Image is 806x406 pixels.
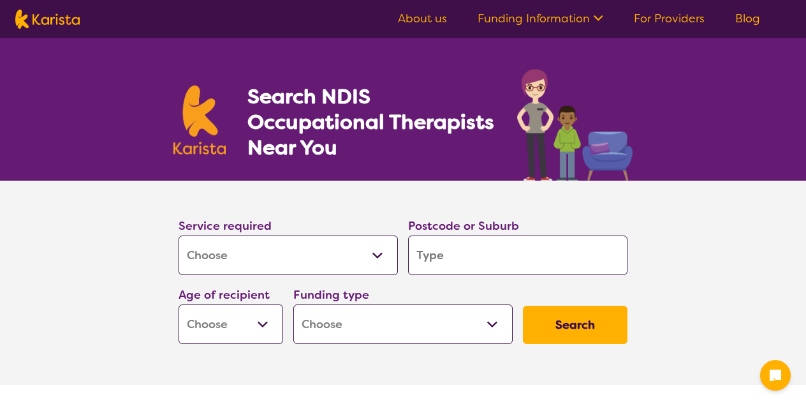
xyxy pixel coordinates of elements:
[398,11,447,26] a: About us
[293,287,369,303] label: Funding type
[408,236,627,275] input: Type
[15,10,80,29] img: Karista logo
[735,11,760,26] a: Blog
[523,306,627,344] button: Search
[179,218,272,234] label: Service required
[478,11,603,26] a: Funding Information
[408,218,519,234] label: Postcode or Suburb
[179,287,270,303] label: Age of recipient
[247,84,495,160] h1: Search NDIS Occupational Therapists Near You
[517,69,633,181] img: occupational-therapy
[173,86,226,154] img: Karista logo
[634,11,705,26] a: For Providers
